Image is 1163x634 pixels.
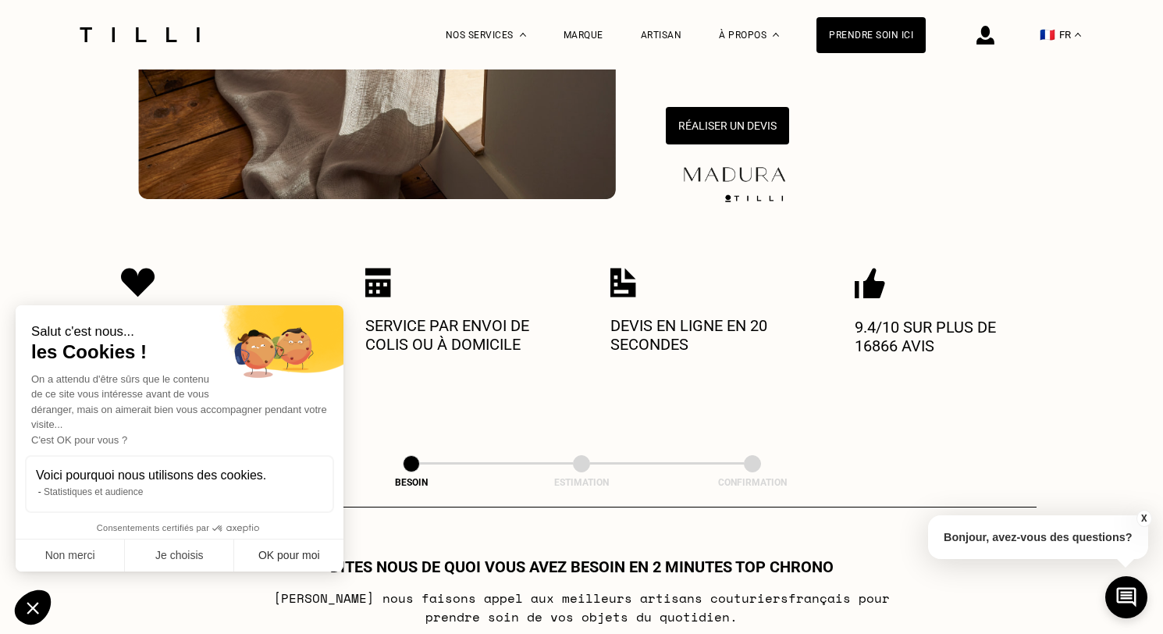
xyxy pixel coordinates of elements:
img: Icon [365,268,391,297]
button: X [1136,510,1151,527]
img: Icon [855,268,885,299]
img: menu déroulant [1075,33,1081,37]
h1: Dites nous de quoi vous avez besoin en 2 minutes top chrono [330,557,834,576]
p: Bonjour, avez-vous des questions? [928,515,1148,559]
img: icône connexion [976,26,994,45]
button: Réaliser un devis [666,107,789,144]
a: Marque [564,30,603,41]
p: 9.4/10 sur plus de 16866 avis [855,318,1042,355]
img: Icon [610,268,636,297]
div: Confirmation [674,477,830,488]
div: Estimation [503,477,660,488]
img: Menu déroulant à propos [773,33,779,37]
div: Besoin [333,477,489,488]
img: logo Tilli [719,194,789,202]
p: [PERSON_NAME] nous faisons appel aux meilleurs artisans couturiers français pour prendre soin de ... [272,589,891,626]
a: Artisan [641,30,682,41]
img: Logo du service de couturière Tilli [74,27,205,42]
img: Menu déroulant [520,33,526,37]
p: Devis en ligne en 20 secondes [610,316,798,354]
p: Service par envoi de colis ou à domicile [365,316,553,354]
span: 🇫🇷 [1040,27,1055,42]
img: maduraLogo-5877f563076e9857a9763643b83271db.png [680,164,789,185]
img: Icon [121,268,155,297]
a: Prendre soin ici [816,17,926,53]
